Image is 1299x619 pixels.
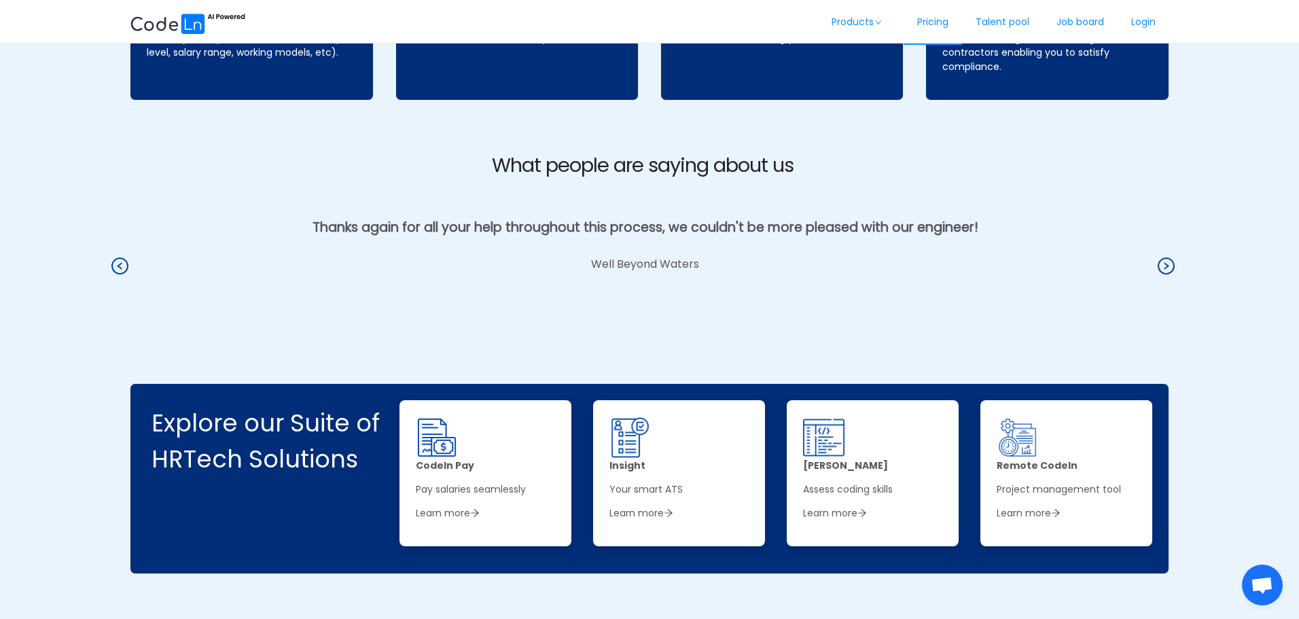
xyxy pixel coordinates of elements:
img: ai.87e98a1d.svg [130,12,245,34]
p: Well Beyond Waters [313,256,978,272]
p: Assess coding skills [803,482,942,497]
p: Insight [609,459,749,473]
img: project.50294420.png [997,417,1038,458]
i: icon: down [874,19,883,26]
a: InsightYour smart ATSLearn moreicon: arrow-right [593,400,765,546]
h2: Explore our Suite of HRTech Solutions [147,400,394,482]
p: Learn more [803,506,942,520]
p: Project management tool [997,482,1136,497]
h2: What people are saying about us [128,153,1157,177]
img: ats.80596adf.png [609,417,651,458]
i: icon: arrow-right [664,508,673,518]
img: coding.5b02bf0c.png [803,417,844,458]
p: Pay salaries seamlessly [416,482,555,497]
p: Remote Codeln [997,459,1136,473]
span: Thanks again for all your help throughout this process, we couldn't be more pleased with our engi... [313,218,978,236]
i: icon: arrow-right [470,508,480,518]
p: [PERSON_NAME] [803,459,942,473]
i: icon: right-circle [1158,258,1175,275]
i: icon: arrow-right [857,508,867,518]
p: Your smart ATS [609,482,749,497]
a: Ouvrir le chat [1242,565,1283,605]
a: [PERSON_NAME]Assess coding skillsLearn moreicon: arrow-right [787,400,959,546]
i: icon: left-circle [111,258,128,275]
p: Codeln Pay [416,459,555,473]
a: Remote CodelnProject management toolLearn moreicon: arrow-right [980,400,1152,546]
p: Learn more [416,506,555,520]
p: Learn more [609,506,749,520]
p: Learn more [997,506,1136,520]
img: salary.6ddf44a2.png [416,417,457,458]
i: icon: arrow-right [1051,508,1061,518]
a: Codeln PayPay salaries seamlesslyLearn moreicon: arrow-right [399,400,571,546]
